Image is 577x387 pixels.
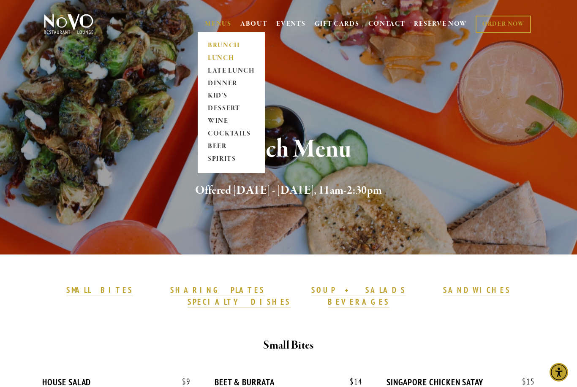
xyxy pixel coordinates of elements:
a: KID'S [205,90,258,103]
strong: SHARING PLATES [170,285,265,295]
a: SPECIALTY DISHES [188,297,291,308]
strong: SMALL BITES [66,285,133,295]
h1: Lunch Menu [57,136,520,163]
a: RESERVE NOW [414,16,467,32]
span: 9 [174,377,191,387]
a: BEER [205,141,258,153]
strong: BEVERAGES [328,297,389,307]
img: Novo Restaurant &amp; Lounge [42,14,95,35]
a: LUNCH [205,52,258,65]
a: WINE [205,115,258,128]
a: LATE LUNCH [205,65,258,77]
a: ORDER NOW [476,16,531,33]
a: SMALL BITES [66,285,133,296]
a: GIFT CARDS [315,16,359,32]
a: SPIRITS [205,153,258,166]
span: $ [522,376,526,387]
a: DINNER [205,77,258,90]
div: Accessibility Menu [550,363,568,382]
a: COCKTAILS [205,128,258,141]
a: SANDWICHES [443,285,511,296]
span: $ [182,376,186,387]
a: MENUS [205,20,231,28]
strong: SPECIALTY DISHES [188,297,291,307]
a: SHARING PLATES [170,285,265,296]
a: BRUNCH [205,39,258,52]
a: BEVERAGES [328,297,389,308]
a: ABOUT [240,20,268,28]
span: 14 [341,377,362,387]
a: EVENTS [276,20,305,28]
strong: SOUP + SALADS [311,285,406,295]
strong: Small Bites [263,338,313,353]
h2: Offered [DATE] - [DATE], 11am-2:30pm [57,182,520,200]
a: DESSERT [205,103,258,115]
a: CONTACT [368,16,406,32]
span: $ [350,376,354,387]
a: SOUP + SALADS [311,285,406,296]
strong: SANDWICHES [443,285,511,295]
span: 15 [514,377,535,387]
